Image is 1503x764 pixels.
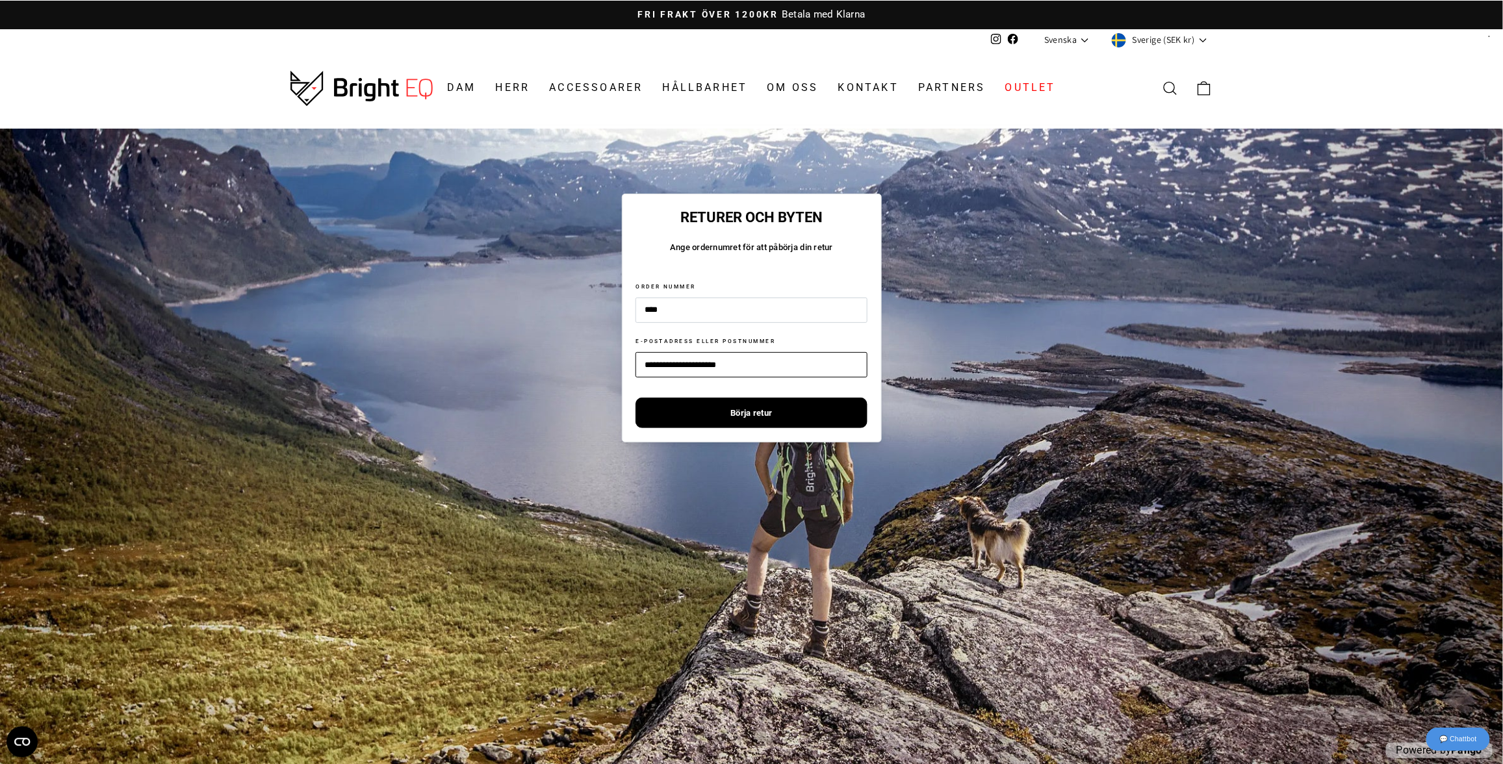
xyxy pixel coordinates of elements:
a: Kontakt [829,75,908,101]
button: Sverige (SEK kr) [1108,29,1213,50]
p: Powered by [1386,743,1493,759]
a: Pango [1452,744,1482,756]
span: Betala med Klarna [778,8,865,20]
a: Dam [437,75,486,101]
span: Börja retur [730,398,773,427]
a: Accessoarer [539,75,652,101]
label: E-postadress eller postnummer [636,337,775,346]
button: Svenska [1041,30,1095,49]
a: Om oss [758,75,829,101]
button: Börja retur [636,398,867,428]
p: Ange ordernumret för att påbörja din retur [636,240,867,254]
h1: Returer och byten [636,208,867,227]
span: Sverige (SEK kr) [1126,34,1195,47]
button: Open CMP widget [6,726,38,758]
a: Outlet [996,75,1066,101]
label: Order nummer [636,283,696,291]
div: 💬 Chattbot [1426,728,1490,751]
span: Svenska [1044,34,1077,47]
span: Fri frakt över 1200kr [637,9,778,19]
a: Partners [908,75,996,101]
a: Hållbarhet [653,75,758,101]
a: Herr [486,75,540,101]
ul: Primary [437,75,1066,101]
